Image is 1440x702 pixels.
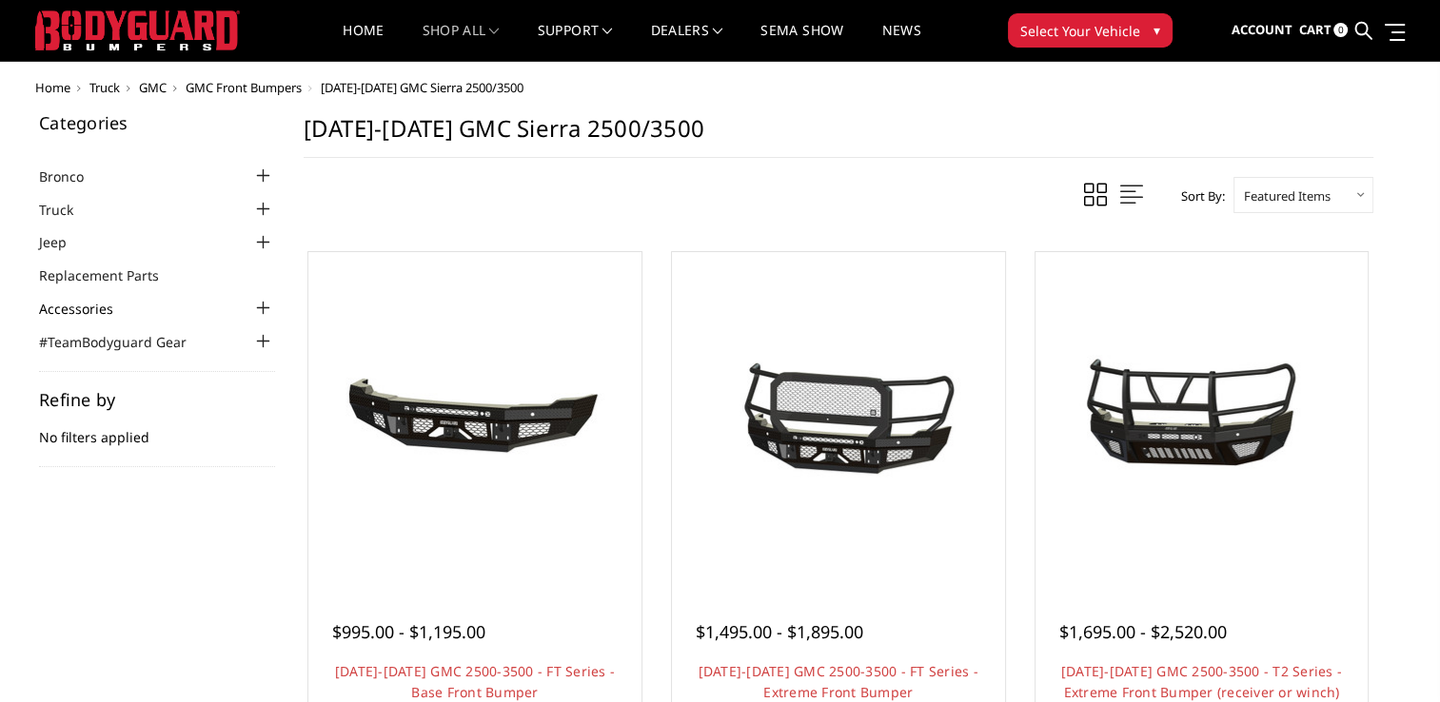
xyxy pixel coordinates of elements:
[1059,620,1227,643] span: $1,695.00 - $2,520.00
[332,620,485,643] span: $995.00 - $1,195.00
[304,114,1373,158] h1: [DATE]-[DATE] GMC Sierra 2500/3500
[39,114,275,131] h5: Categories
[538,24,613,61] a: Support
[39,391,275,467] div: No filters applied
[677,257,1000,580] a: 2024-2026 GMC 2500-3500 - FT Series - Extreme Front Bumper 2024-2026 GMC 2500-3500 - FT Series - ...
[39,332,210,352] a: #TeamBodyguard Gear
[1231,21,1292,38] span: Account
[39,200,97,220] a: Truck
[335,662,615,701] a: [DATE]-[DATE] GMC 2500-3500 - FT Series - Base Front Bumper
[651,24,723,61] a: Dealers
[343,24,384,61] a: Home
[1040,257,1364,580] a: 2024-2026 GMC 2500-3500 - T2 Series - Extreme Front Bumper (receiver or winch) 2024-2026 GMC 2500...
[760,24,843,61] a: SEMA Show
[1008,13,1173,48] button: Select Your Vehicle
[35,10,240,50] img: BODYGUARD BUMPERS
[1298,21,1331,38] span: Cart
[186,79,302,96] a: GMC Front Bumpers
[1298,5,1348,56] a: Cart 0
[423,24,500,61] a: shop all
[39,299,137,319] a: Accessories
[1333,23,1348,37] span: 0
[1061,662,1342,701] a: [DATE]-[DATE] GMC 2500-3500 - T2 Series - Extreme Front Bumper (receiver or winch)
[39,265,183,285] a: Replacement Parts
[39,232,90,252] a: Jeep
[39,166,108,186] a: Bronco
[139,79,167,96] a: GMC
[39,391,275,408] h5: Refine by
[881,24,920,61] a: News
[699,662,978,701] a: [DATE]-[DATE] GMC 2500-3500 - FT Series - Extreme Front Bumper
[696,620,863,643] span: $1,495.00 - $1,895.00
[1231,5,1292,56] a: Account
[1154,20,1160,40] span: ▾
[321,79,523,96] span: [DATE]-[DATE] GMC Sierra 2500/3500
[35,79,70,96] a: Home
[1171,182,1225,210] label: Sort By:
[313,257,637,580] a: 2024-2025 GMC 2500-3500 - FT Series - Base Front Bumper 2024-2025 GMC 2500-3500 - FT Series - Bas...
[1020,21,1140,41] span: Select Your Vehicle
[89,79,120,96] a: Truck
